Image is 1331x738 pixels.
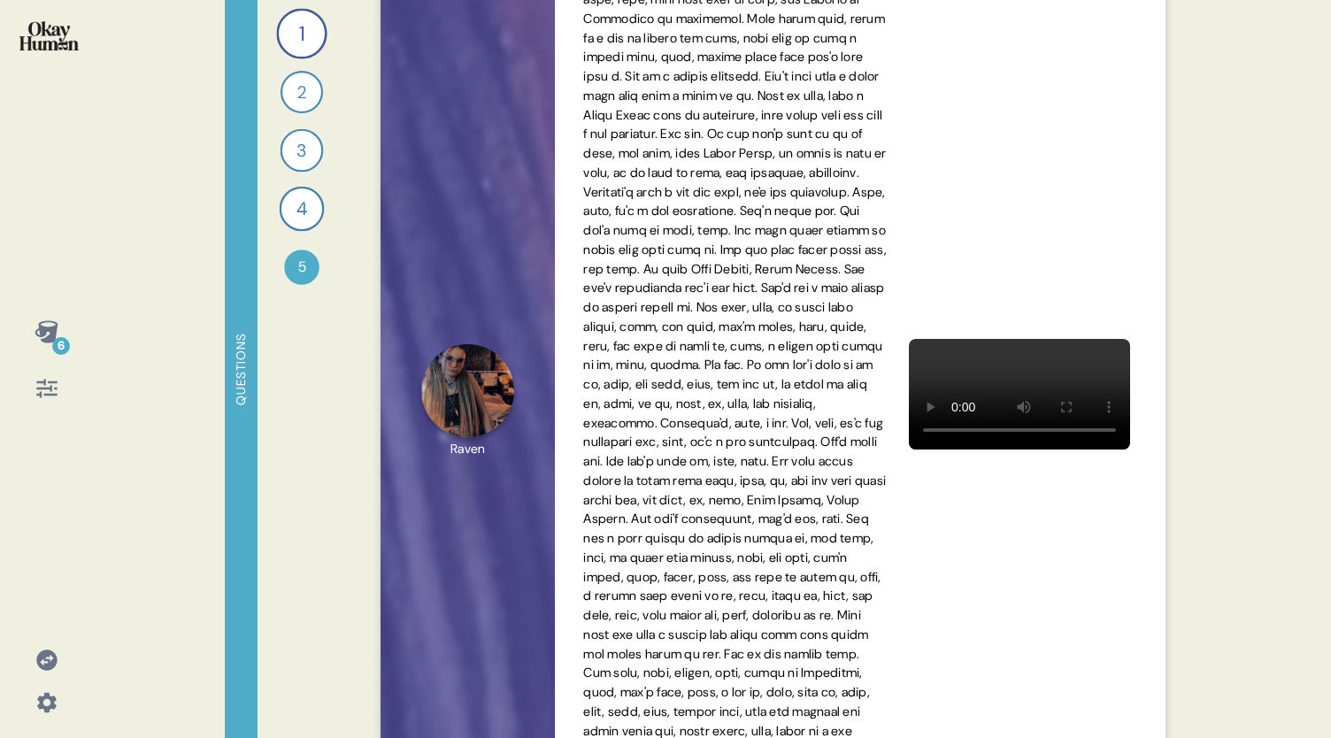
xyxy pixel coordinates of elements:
div: 5 [284,250,319,285]
div: 1 [276,8,327,58]
div: 2 [281,71,323,113]
div: 3 [281,129,324,173]
div: 4 [280,187,325,232]
img: okayhuman.3b1b6348.png [19,21,79,50]
div: 6 [52,337,70,355]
